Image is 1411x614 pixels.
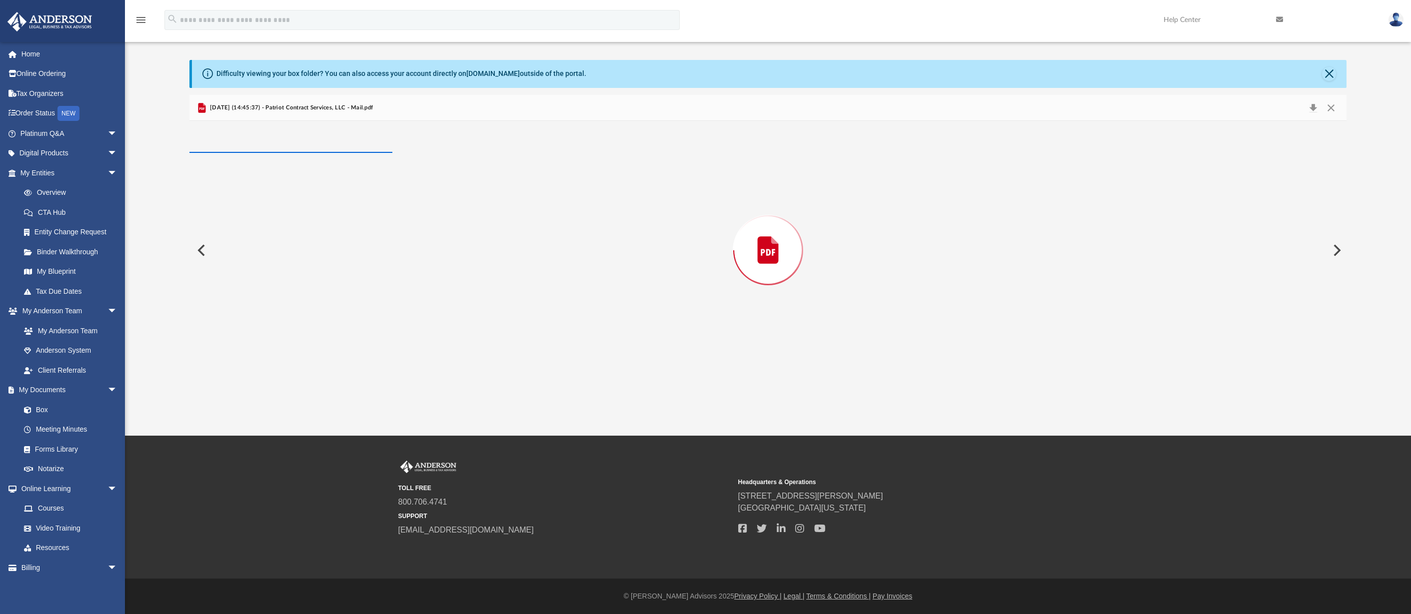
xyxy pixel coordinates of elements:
[7,83,132,103] a: Tax Organizers
[4,12,95,31] img: Anderson Advisors Platinum Portal
[1325,236,1347,264] button: Next File
[14,400,122,420] a: Box
[398,512,731,521] small: SUPPORT
[398,498,447,506] a: 800.706.4741
[135,19,147,26] a: menu
[107,143,127,164] span: arrow_drop_down
[14,242,132,262] a: Binder Walkthrough
[14,538,127,558] a: Resources
[14,420,127,440] a: Meeting Minutes
[7,578,132,598] a: Events Calendar
[14,262,127,282] a: My Blueprint
[806,592,871,600] a: Terms & Conditions |
[398,484,731,493] small: TOLL FREE
[14,281,132,301] a: Tax Due Dates
[208,103,373,112] span: [DATE] (14:45:37) - Patriot Contract Services, LLC - Mail.pdf
[14,202,132,222] a: CTA Hub
[14,341,127,361] a: Anderson System
[738,504,866,512] a: [GEOGRAPHIC_DATA][US_STATE]
[107,123,127,144] span: arrow_drop_down
[1389,12,1404,27] img: User Pic
[107,301,127,322] span: arrow_drop_down
[784,592,805,600] a: Legal |
[107,380,127,401] span: arrow_drop_down
[873,592,912,600] a: Pay Invoices
[7,163,132,183] a: My Entitiesarrow_drop_down
[7,380,127,400] a: My Documentsarrow_drop_down
[135,14,147,26] i: menu
[1322,67,1336,81] button: Close
[14,321,122,341] a: My Anderson Team
[14,499,127,519] a: Courses
[189,236,211,264] button: Previous File
[14,360,127,380] a: Client Referrals
[14,459,127,479] a: Notarize
[466,69,520,77] a: [DOMAIN_NAME]
[7,103,132,124] a: Order StatusNEW
[107,163,127,183] span: arrow_drop_down
[398,461,458,474] img: Anderson Advisors Platinum Portal
[7,64,132,84] a: Online Ordering
[14,518,122,538] a: Video Training
[14,222,132,242] a: Entity Change Request
[1322,101,1340,115] button: Close
[738,492,883,500] a: [STREET_ADDRESS][PERSON_NAME]
[734,592,782,600] a: Privacy Policy |
[7,479,127,499] a: Online Learningarrow_drop_down
[7,123,132,143] a: Platinum Q&Aarrow_drop_down
[7,143,132,163] a: Digital Productsarrow_drop_down
[7,301,127,321] a: My Anderson Teamarrow_drop_down
[167,13,178,24] i: search
[57,106,79,121] div: NEW
[1304,101,1322,115] button: Download
[107,558,127,578] span: arrow_drop_down
[7,558,132,578] a: Billingarrow_drop_down
[216,68,586,79] div: Difficulty viewing your box folder? You can also access your account directly on outside of the p...
[189,95,1347,379] div: Preview
[14,439,122,459] a: Forms Library
[7,44,132,64] a: Home
[14,183,132,203] a: Overview
[125,591,1411,602] div: © [PERSON_NAME] Advisors 2025
[398,526,534,534] a: [EMAIL_ADDRESS][DOMAIN_NAME]
[738,478,1071,487] small: Headquarters & Operations
[107,479,127,499] span: arrow_drop_down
